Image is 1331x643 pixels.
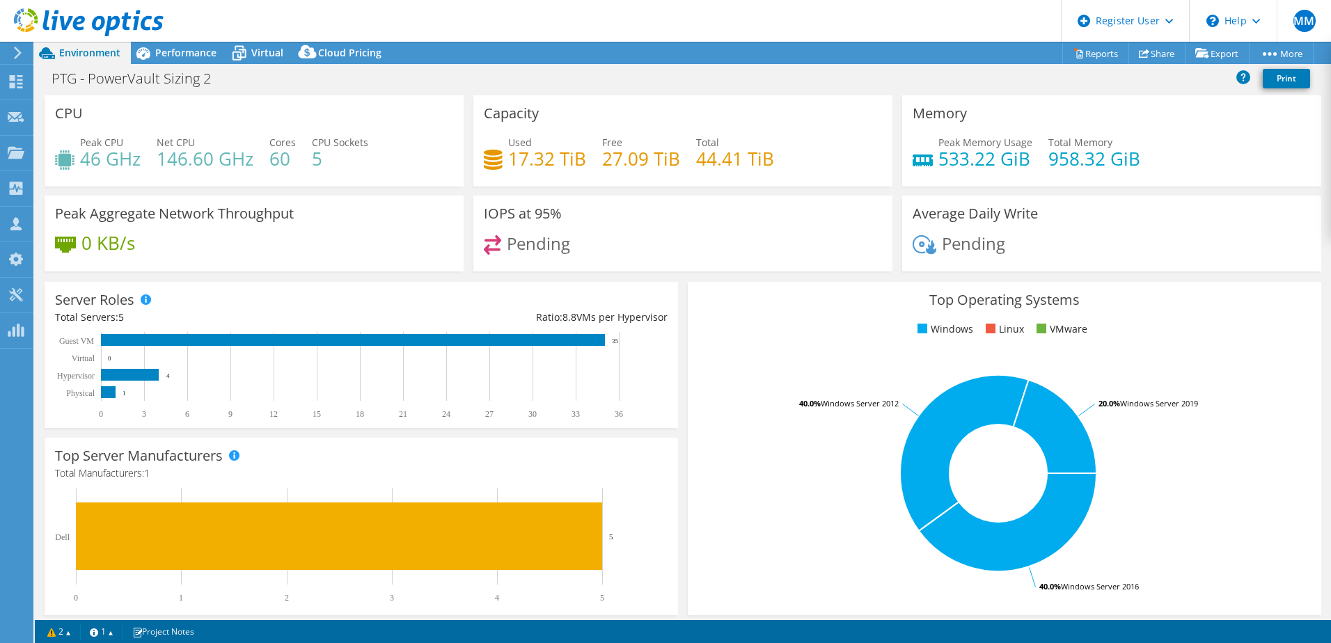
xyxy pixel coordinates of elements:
div: Ratio: VMs per Hypervisor [361,310,668,325]
text: 0 [108,355,111,362]
span: Net CPU [157,136,195,149]
h1: PTG - PowerVault Sizing 2 [45,71,233,86]
h3: Average Daily Write [913,206,1038,221]
svg: \n [1206,15,1219,27]
h3: IOPS at 95% [484,206,562,221]
text: 33 [572,409,580,419]
h3: Peak Aggregate Network Throughput [55,206,294,221]
text: 4 [166,372,170,379]
h4: 44.41 TiB [696,151,774,166]
text: 5 [600,593,604,603]
h4: 17.32 TiB [508,151,586,166]
span: Used [508,136,532,149]
h3: Server Roles [55,292,134,308]
span: Peak Memory Usage [938,136,1032,149]
span: Total [696,136,719,149]
a: Share [1128,42,1186,64]
li: VMware [1033,321,1087,337]
h4: 60 [269,151,296,166]
span: Cloud Pricing [318,46,381,59]
text: 36 [615,409,623,419]
text: 27 [485,409,494,419]
h4: 46 GHz [80,151,141,166]
text: 0 [74,593,78,603]
text: 21 [399,409,407,419]
text: 1 [179,593,183,603]
tspan: 40.0% [799,398,821,408]
h4: 0 KB/s [81,235,135,251]
a: More [1249,42,1314,64]
h4: 27.09 TiB [602,151,680,166]
text: Guest VM [59,336,94,346]
tspan: 20.0% [1098,398,1120,408]
div: Total Servers: [55,310,361,325]
span: Total Memory [1048,136,1112,149]
text: Dell [55,532,70,542]
text: 18 [356,409,364,419]
tspan: Windows Server 2016 [1061,581,1139,592]
span: Cores [269,136,296,149]
h4: Total Manufacturers: [55,466,668,481]
span: Virtual [251,46,283,59]
text: 35 [612,338,619,344]
h3: Capacity [484,106,539,121]
h4: 533.22 GiB [938,151,1032,166]
text: Physical [66,388,95,398]
text: 24 [442,409,450,419]
text: Virtual [72,354,95,363]
span: MM [1293,10,1316,32]
a: 2 [38,623,81,640]
tspan: Windows Server 2019 [1120,398,1198,408]
span: Performance [155,46,216,59]
text: 15 [313,409,321,419]
text: 3 [390,593,394,603]
text: 30 [528,409,537,419]
a: Export [1185,42,1250,64]
span: Pending [507,232,570,255]
h3: Top Operating Systems [698,292,1311,308]
h3: Memory [913,106,967,121]
a: Print [1263,69,1310,88]
span: Free [602,136,622,149]
text: 6 [185,409,189,419]
a: Project Notes [123,623,204,640]
text: 1 [123,390,126,397]
a: Reports [1062,42,1129,64]
span: 1 [144,466,150,479]
h3: Top Server Manufacturers [55,448,223,463]
span: Environment [59,46,120,59]
h4: 146.60 GHz [157,151,253,166]
tspan: 40.0% [1039,581,1061,592]
text: 5 [609,532,613,541]
span: 5 [118,310,124,324]
span: Pending [942,232,1005,255]
text: 12 [269,409,278,419]
text: Hypervisor [57,371,95,381]
span: 8.8 [562,310,576,324]
text: 3 [142,409,146,419]
text: 9 [228,409,233,419]
tspan: Windows Server 2012 [821,398,899,408]
text: 4 [495,593,499,603]
h3: CPU [55,106,83,121]
text: 2 [285,593,289,603]
span: Peak CPU [80,136,123,149]
text: 0 [99,409,103,419]
li: Windows [914,321,973,337]
li: Linux [982,321,1024,337]
a: 1 [80,623,123,640]
h4: 5 [312,151,368,166]
h4: 958.32 GiB [1048,151,1140,166]
span: CPU Sockets [312,136,368,149]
